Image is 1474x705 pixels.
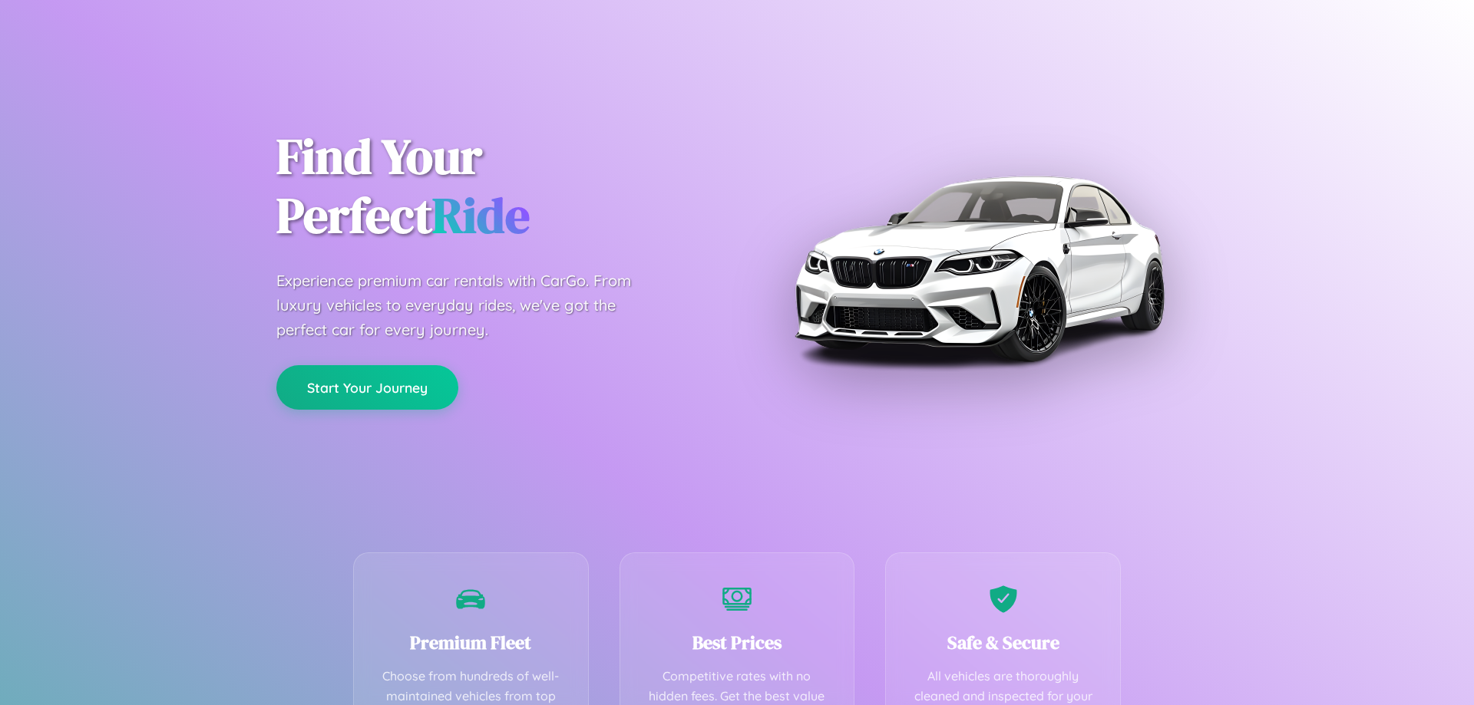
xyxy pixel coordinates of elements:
[787,77,1171,460] img: Premium BMW car rental vehicle
[909,630,1097,655] h3: Safe & Secure
[276,365,458,410] button: Start Your Journey
[432,182,530,249] span: Ride
[276,268,660,342] p: Experience premium car rentals with CarGo. From luxury vehicles to everyday rides, we've got the ...
[276,127,714,245] h1: Find Your Perfect
[643,630,831,655] h3: Best Prices
[377,630,565,655] h3: Premium Fleet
